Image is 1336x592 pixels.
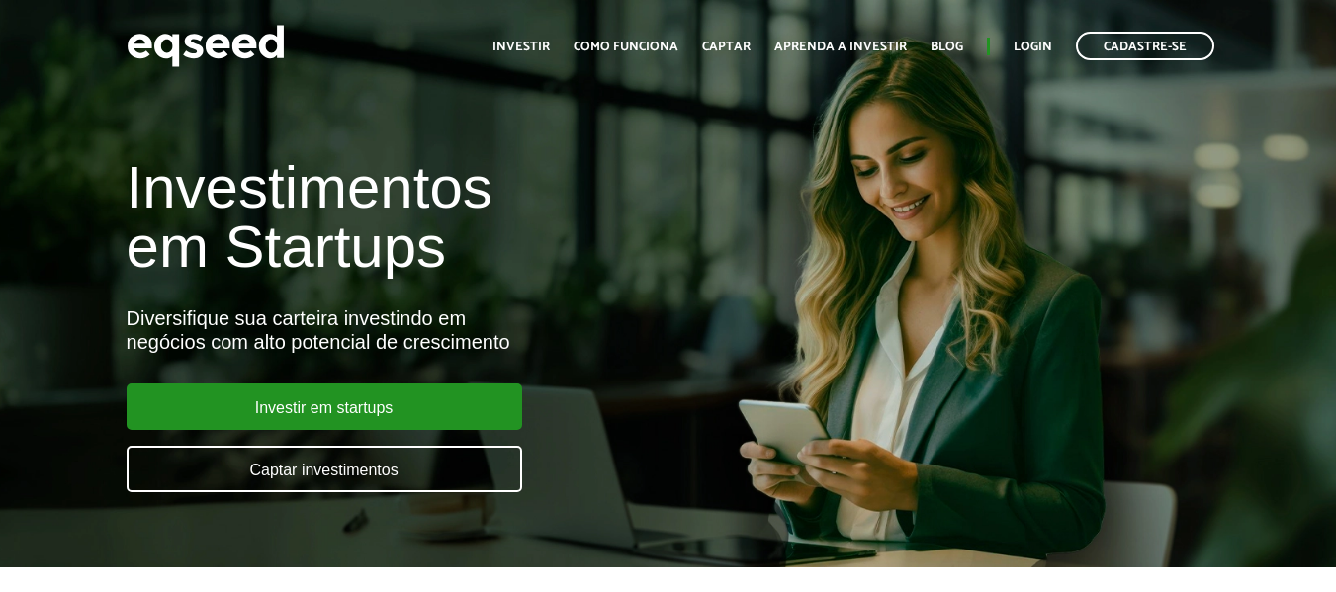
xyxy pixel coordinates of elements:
[127,306,765,354] div: Diversifique sua carteira investindo em negócios com alto potencial de crescimento
[702,41,751,53] a: Captar
[127,20,285,72] img: EqSeed
[127,383,522,430] a: Investir em startups
[1014,41,1052,53] a: Login
[774,41,907,53] a: Aprenda a investir
[127,158,765,277] h1: Investimentos em Startups
[1076,32,1214,60] a: Cadastre-se
[127,446,522,492] a: Captar investimentos
[492,41,550,53] a: Investir
[574,41,678,53] a: Como funciona
[931,41,963,53] a: Blog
